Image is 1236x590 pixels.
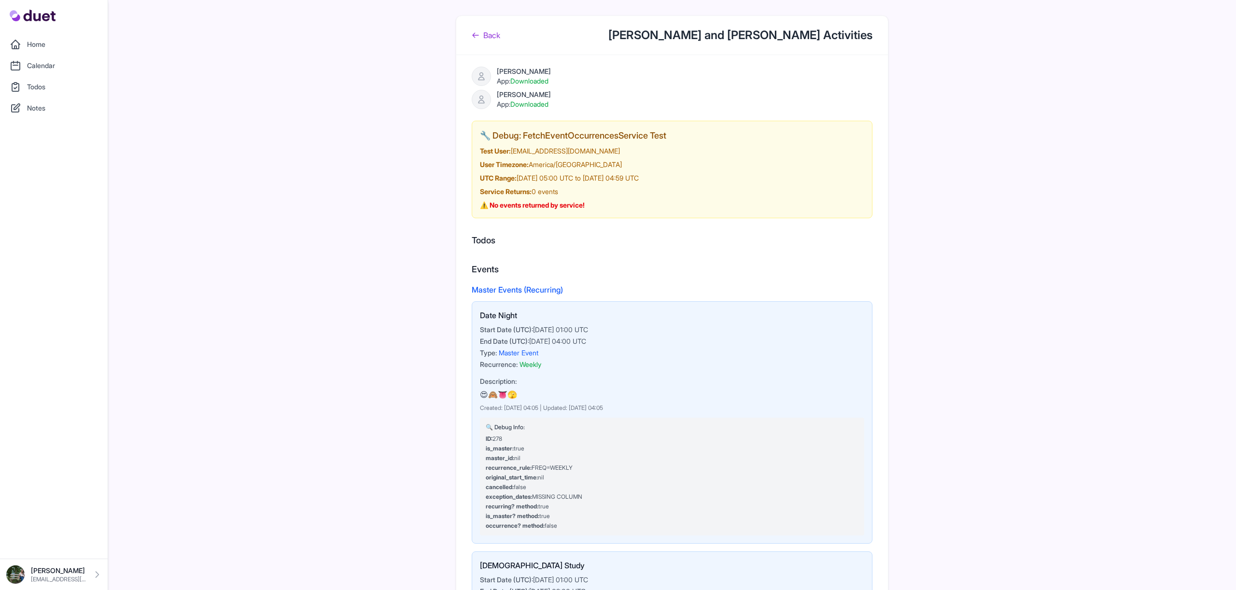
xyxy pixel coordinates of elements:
h3: Date Night [480,309,864,321]
div: nil [486,474,858,481]
strong: recurrence_rule: [486,464,532,471]
a: Home [6,35,102,54]
span: Recurrence: [480,360,518,368]
span: Start Date (UTC): [480,325,533,334]
strong: cancelled: [486,483,514,491]
h2: Todos [472,234,872,247]
strong: is_master? method: [486,512,539,520]
span: Master Event [499,349,538,357]
div: nil [486,454,858,462]
span: Downloaded [510,77,548,85]
a: [PERSON_NAME] [EMAIL_ADDRESS][DOMAIN_NAME] [6,565,102,584]
p: [PERSON_NAME] [31,566,86,576]
strong: original_start_time: [486,474,538,481]
div: MISSING COLUMN [486,493,858,501]
h1: [PERSON_NAME] and [PERSON_NAME] Activities [608,28,872,43]
div: 0 events [480,187,864,197]
div: false [486,483,858,491]
span: Type: [480,349,497,357]
a: Back [472,29,500,41]
div: false [486,522,858,530]
h3: Master Events (Recurring) [472,284,872,295]
strong: recurring? method: [486,503,538,510]
div: 🔍 Debug Info: [486,423,858,431]
div: [DATE] 05:00 UTC to [DATE] 04:59 UTC [480,173,864,183]
strong: Test User: [480,147,511,155]
div: App: [497,99,551,109]
div: [DATE] 04:00 UTC [480,337,864,346]
div: 278 [486,435,858,443]
div: America/[GEOGRAPHIC_DATA] [480,160,864,169]
strong: occurrence? method: [486,522,545,529]
strong: Service Returns: [480,187,532,196]
div: FREQ=WEEKLY [486,464,858,472]
strong: exception_dates: [486,493,532,500]
strong: master_id: [486,454,514,462]
span: Weekly [520,360,541,368]
a: Todos [6,77,102,97]
div: App: [497,76,551,86]
span: End Date (UTC): [480,337,529,345]
h3: [DEMOGRAPHIC_DATA] Study [480,560,864,571]
a: Calendar [6,56,102,75]
p: [EMAIL_ADDRESS][DOMAIN_NAME] [31,576,86,583]
div: true [486,503,858,510]
img: DSC08576_Original.jpeg [6,565,25,584]
div: true [486,445,858,452]
strong: ID: [486,435,492,442]
span: Downloaded [510,100,548,108]
div: Created: [DATE] 04:05 | Updated: [DATE] 04:05 [480,404,864,412]
a: Notes [6,98,102,118]
strong: is_master: [486,445,514,452]
h2: Events [472,263,872,276]
h2: 🔧 Debug: FetchEventOccurrencesService Test [480,129,864,142]
span: Start Date (UTC): [480,576,533,584]
div: [PERSON_NAME] [497,90,551,99]
div: [PERSON_NAME] [497,67,551,76]
div: [EMAIL_ADDRESS][DOMAIN_NAME] [480,146,864,156]
strong: ⚠️ No events returned by service! [480,201,585,209]
div: true [486,512,858,520]
div: 😍🙈👅🫣 [480,389,864,400]
span: Description: [480,377,517,385]
strong: UTC Range: [480,174,517,182]
div: [DATE] 01:00 UTC [480,325,864,335]
strong: User Timezone: [480,160,529,169]
div: [DATE] 01:00 UTC [480,575,864,585]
